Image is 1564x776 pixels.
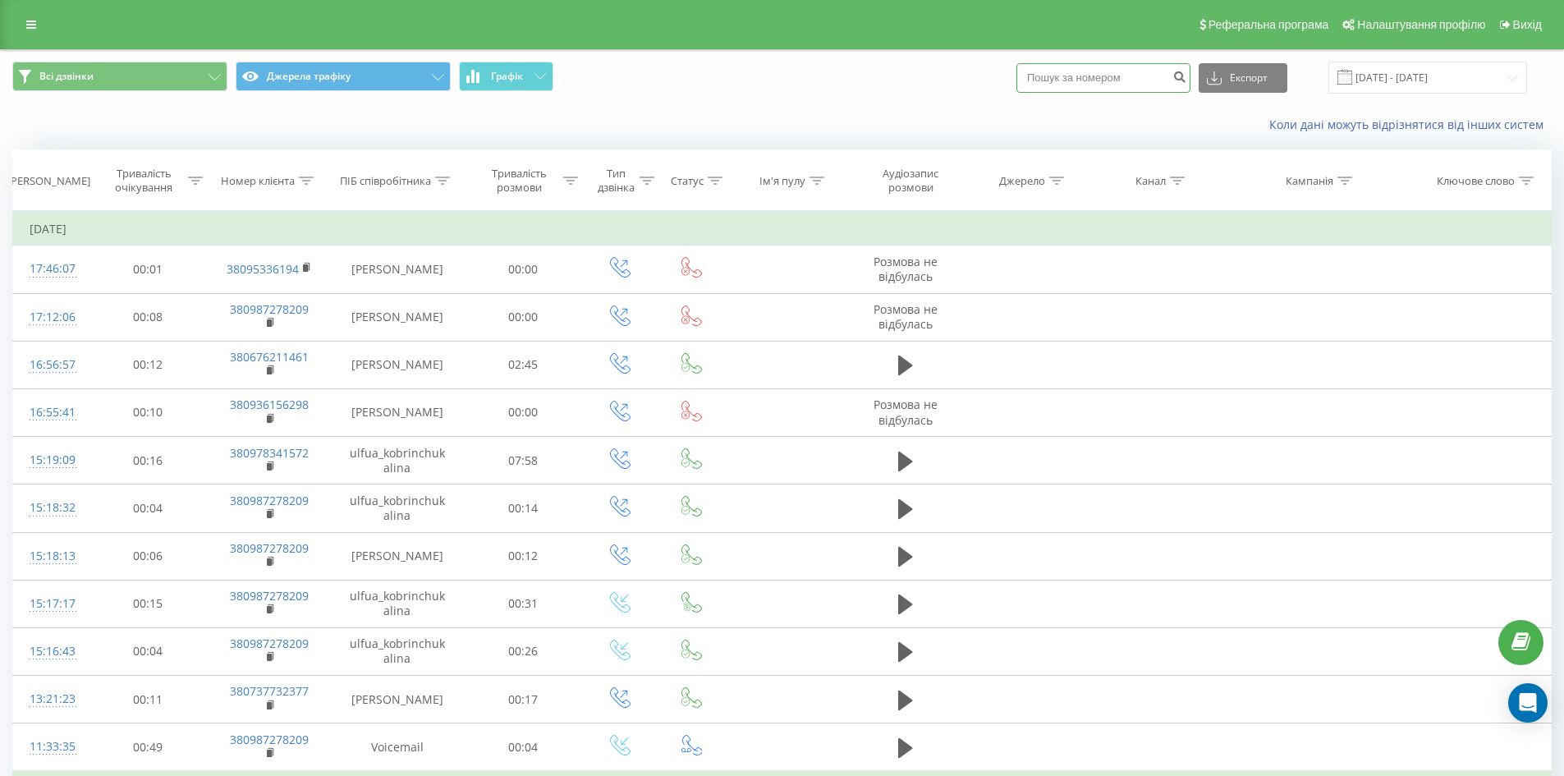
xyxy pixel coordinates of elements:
[89,627,208,675] td: 00:04
[89,341,208,388] td: 00:12
[331,723,464,772] td: Voicemail
[464,580,583,627] td: 00:31
[230,540,309,556] a: 380987278209
[464,293,583,341] td: 00:00
[464,341,583,388] td: 02:45
[479,167,560,195] div: Тривалість розмови
[464,246,583,293] td: 00:00
[331,341,464,388] td: [PERSON_NAME]
[89,437,208,484] td: 00:16
[230,349,309,365] a: 380676211461
[39,70,94,83] span: Всі дзвінки
[331,246,464,293] td: [PERSON_NAME]
[671,174,704,188] div: Статус
[30,683,72,715] div: 13:21:23
[230,636,309,651] a: 380987278209
[340,174,431,188] div: ПІБ співробітника
[1286,174,1333,188] div: Кампанія
[230,683,309,699] a: 380737732377
[1269,117,1552,132] a: Коли дані можуть відрізнятися вiд інших систем
[89,580,208,627] td: 00:15
[1199,63,1287,93] button: Експорт
[227,261,299,277] a: 38095336194
[1209,18,1329,31] span: Реферальна програма
[464,388,583,436] td: 00:00
[30,349,72,381] div: 16:56:57
[230,397,309,412] a: 380936156298
[30,253,72,285] div: 17:46:07
[999,174,1045,188] div: Джерело
[874,397,938,427] span: Розмова не відбулась
[89,723,208,772] td: 00:49
[230,732,309,747] a: 380987278209
[464,484,583,532] td: 00:14
[89,246,208,293] td: 00:01
[491,71,523,82] span: Графік
[331,388,464,436] td: [PERSON_NAME]
[7,174,90,188] div: [PERSON_NAME]
[230,301,309,317] a: 380987278209
[236,62,451,91] button: Джерела трафіку
[863,167,958,195] div: Аудіозапис розмови
[89,293,208,341] td: 00:08
[230,588,309,604] a: 380987278209
[1016,63,1190,93] input: Пошук за номером
[30,444,72,476] div: 15:19:09
[759,174,805,188] div: Ім'я пулу
[230,445,309,461] a: 380978341572
[459,62,553,91] button: Графік
[331,676,464,723] td: [PERSON_NAME]
[1437,174,1515,188] div: Ключове слово
[30,397,72,429] div: 16:55:41
[597,167,635,195] div: Тип дзвінка
[464,627,583,675] td: 00:26
[1508,683,1548,723] div: Open Intercom Messenger
[331,437,464,484] td: ulfua_kobrinchukalina
[230,493,309,508] a: 380987278209
[464,676,583,723] td: 00:17
[89,532,208,580] td: 00:06
[89,676,208,723] td: 00:11
[30,540,72,572] div: 15:18:13
[103,167,185,195] div: Тривалість очікування
[331,627,464,675] td: ulfua_kobrinchukalina
[874,254,938,284] span: Розмова не відбулась
[1135,174,1166,188] div: Канал
[30,636,72,668] div: 15:16:43
[13,213,1552,246] td: [DATE]
[1357,18,1485,31] span: Налаштування профілю
[30,301,72,333] div: 17:12:06
[221,174,295,188] div: Номер клієнта
[874,301,938,332] span: Розмова не відбулась
[464,437,583,484] td: 07:58
[331,532,464,580] td: [PERSON_NAME]
[464,723,583,772] td: 00:04
[1513,18,1542,31] span: Вихід
[89,484,208,532] td: 00:04
[30,492,72,524] div: 15:18:32
[12,62,227,91] button: Всі дзвінки
[331,580,464,627] td: ulfua_kobrinchukalina
[30,731,72,763] div: 11:33:35
[30,588,72,620] div: 15:17:17
[331,484,464,532] td: ulfua_kobrinchukalina
[464,532,583,580] td: 00:12
[89,388,208,436] td: 00:10
[331,293,464,341] td: [PERSON_NAME]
